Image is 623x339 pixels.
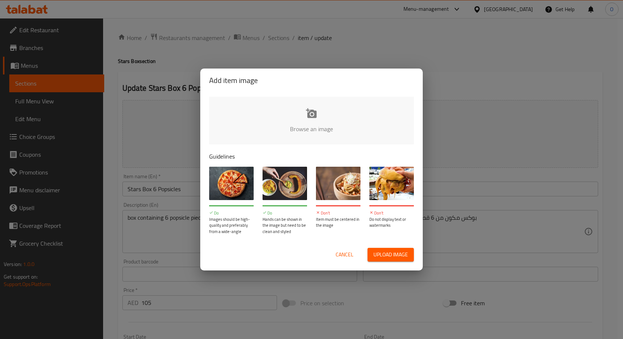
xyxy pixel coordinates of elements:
p: Do [263,210,307,216]
img: guide-img-3@3x.jpg [316,167,360,200]
button: Cancel [333,248,356,262]
img: guide-img-2@3x.jpg [263,167,307,200]
p: Don't [369,210,414,216]
p: Do not display text or watermarks [369,216,414,229]
p: Guidelines [209,152,414,161]
p: Do [209,210,254,216]
img: guide-img-1@3x.jpg [209,167,254,200]
h2: Add item image [209,74,414,86]
p: Don't [316,210,360,216]
p: Images should be high-quality and preferably from a wide-angle [209,216,254,235]
img: guide-img-4@3x.jpg [369,167,414,200]
button: Upload image [367,248,414,262]
p: Item must be centered in the image [316,216,360,229]
span: Upload image [373,250,408,259]
p: Hands can be shown in the image but need to be clean and styled [263,216,307,235]
span: Cancel [336,250,353,259]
